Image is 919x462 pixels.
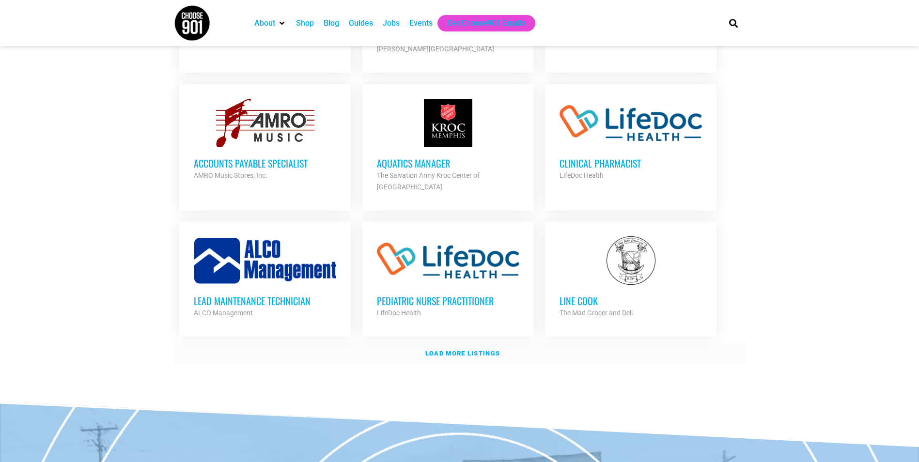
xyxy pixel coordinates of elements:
strong: AMRO Music Stores, Inc. [194,171,267,179]
strong: [PERSON_NAME][GEOGRAPHIC_DATA] [377,45,494,53]
strong: Load more listings [425,350,500,357]
a: Load more listings [174,342,746,365]
h3: Lead Maintenance Technician [194,294,336,307]
a: Blog [324,17,339,29]
a: Guides [349,17,373,29]
h3: Clinical Pharmacist [560,157,702,169]
a: Accounts Payable Specialist AMRO Music Stores, Inc. [179,84,351,196]
h3: Line Cook [560,294,702,307]
strong: The Salvation Army Kroc Center of [GEOGRAPHIC_DATA] [377,171,480,191]
div: Search [725,15,741,31]
h3: Aquatics Manager [377,157,519,169]
div: About [249,15,291,31]
a: Pediatric Nurse Practitioner LifeDoc Health [362,222,534,333]
a: About [254,17,275,29]
a: Lead Maintenance Technician ALCO Management [179,222,351,333]
a: Get Choose901 Emails [447,17,526,29]
a: Line Cook The Mad Grocer and Deli [545,222,717,333]
strong: LifeDoc Health [560,171,604,179]
h3: Pediatric Nurse Practitioner [377,294,519,307]
h3: Accounts Payable Specialist [194,157,336,169]
strong: ALCO Management [194,309,253,317]
strong: LifeDoc Health [377,309,421,317]
a: Clinical Pharmacist LifeDoc Health [545,84,717,196]
strong: The Mad Grocer and Deli [560,309,633,317]
a: Shop [296,17,314,29]
nav: Main nav [249,15,713,31]
a: Jobs [383,17,400,29]
a: Events [409,17,433,29]
a: Aquatics Manager The Salvation Army Kroc Center of [GEOGRAPHIC_DATA] [362,84,534,207]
